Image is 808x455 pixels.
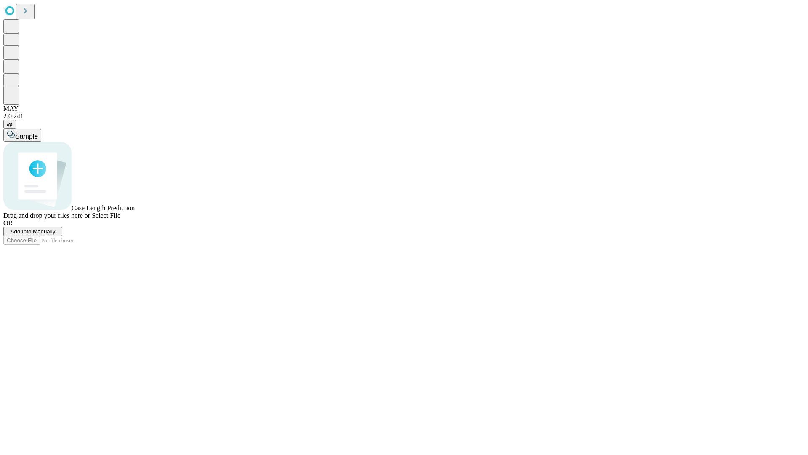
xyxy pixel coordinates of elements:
span: Case Length Prediction [72,204,135,211]
button: Sample [3,129,41,142]
span: Sample [15,133,38,140]
div: 2.0.241 [3,112,805,120]
span: OR [3,219,13,227]
button: @ [3,120,16,129]
span: Add Info Manually [11,228,56,235]
span: @ [7,121,13,128]
div: MAY [3,105,805,112]
span: Drag and drop your files here or [3,212,90,219]
button: Add Info Manually [3,227,62,236]
span: Select File [92,212,120,219]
